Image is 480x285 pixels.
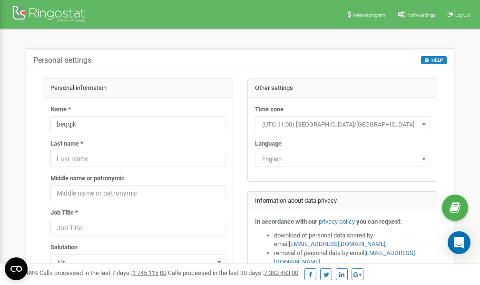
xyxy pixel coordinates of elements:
[274,231,430,249] li: download of personal data shared by email ,
[258,118,427,131] span: (UTC-11:00) Pacific/Midway
[50,208,78,217] label: Job Title *
[132,269,167,276] u: 1 745 115,00
[50,243,78,252] label: Salutation
[255,139,282,148] label: Language
[455,12,470,18] span: Log Out
[255,116,430,132] span: (UTC-11:00) Pacific/Midway
[421,56,447,64] button: HELP
[33,56,91,65] h5: Personal settings
[5,257,28,280] button: Open CMP widget
[274,249,430,266] li: removal of personal data by email ,
[255,218,317,225] strong: In accordance with our
[50,185,225,201] input: Middle name or patronymic
[356,218,402,225] strong: you can request:
[39,269,167,276] span: Calls processed in the last 7 days :
[248,192,437,211] div: Information about data privacy
[54,256,222,269] span: Mr.
[248,79,437,98] div: Other settings
[50,254,225,270] span: Mr.
[353,12,385,18] span: Referral program
[319,218,355,225] a: privacy policy
[50,151,225,167] input: Last name
[448,231,470,254] div: Open Intercom Messenger
[264,269,298,276] u: 7 382 453,00
[406,12,435,18] span: Profile settings
[50,105,71,114] label: Name *
[50,116,225,132] input: Name
[50,220,225,236] input: Job Title
[50,174,125,183] label: Middle name or patronymic
[255,105,284,114] label: Time zone
[258,153,427,166] span: English
[43,79,233,98] div: Personal information
[168,269,298,276] span: Calls processed in the last 30 days :
[50,139,83,148] label: Last name *
[289,240,385,247] a: [EMAIL_ADDRESS][DOMAIN_NAME]
[255,151,430,167] span: English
